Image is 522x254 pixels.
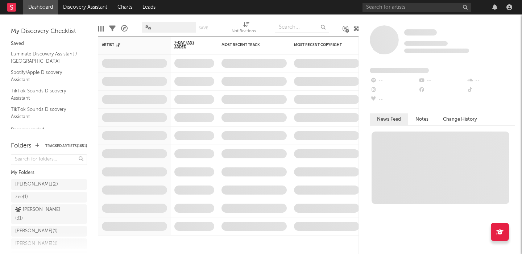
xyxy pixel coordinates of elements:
[404,41,448,46] span: Tracking Since: [DATE]
[11,226,87,237] a: [PERSON_NAME](1)
[404,49,469,53] span: 0 fans last week
[232,18,261,39] div: Notifications (Artist)
[436,113,484,125] button: Change History
[404,29,437,36] a: Some Artist
[11,105,80,120] a: TikTok Sounds Discovery Assistant
[362,3,471,12] input: Search for artists
[174,41,203,49] span: 7-Day Fans Added
[221,43,276,47] div: Most Recent Track
[11,27,87,36] div: My Discovery Checklist
[11,39,87,48] div: Saved
[121,18,128,39] div: A&R Pipeline
[98,18,104,39] div: Edit Columns
[294,43,348,47] div: Most Recent Copyright
[11,87,80,102] a: TikTok Sounds Discovery Assistant
[11,142,32,150] div: Folders
[11,68,80,83] a: Spotify/Apple Discovery Assistant
[11,50,80,65] a: Luminate Discovery Assistant / [GEOGRAPHIC_DATA]
[15,180,58,189] div: [PERSON_NAME] ( 2 )
[232,27,261,36] div: Notifications (Artist)
[370,76,418,86] div: --
[11,179,87,190] a: [PERSON_NAME](2)
[11,238,87,249] a: [PERSON_NAME](1)
[11,168,87,177] div: My Folders
[467,86,515,95] div: --
[15,193,28,201] div: zee ( 1 )
[15,205,66,223] div: [PERSON_NAME] ( 31 )
[109,18,116,39] div: Filters
[15,240,58,248] div: [PERSON_NAME] ( 1 )
[418,86,466,95] div: --
[370,113,408,125] button: News Feed
[370,95,418,104] div: --
[199,26,208,30] button: Save
[15,227,58,236] div: [PERSON_NAME] ( 1 )
[11,154,87,165] input: Search for folders...
[11,204,87,224] a: [PERSON_NAME](31)
[370,68,429,73] span: Fans Added by Platform
[11,192,87,203] a: zee(1)
[275,22,329,33] input: Search...
[370,86,418,95] div: --
[467,76,515,86] div: --
[408,113,436,125] button: Notes
[102,43,156,47] div: Artist
[11,126,87,134] div: Recommended
[418,76,466,86] div: --
[45,144,87,148] button: Tracked Artists(1651)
